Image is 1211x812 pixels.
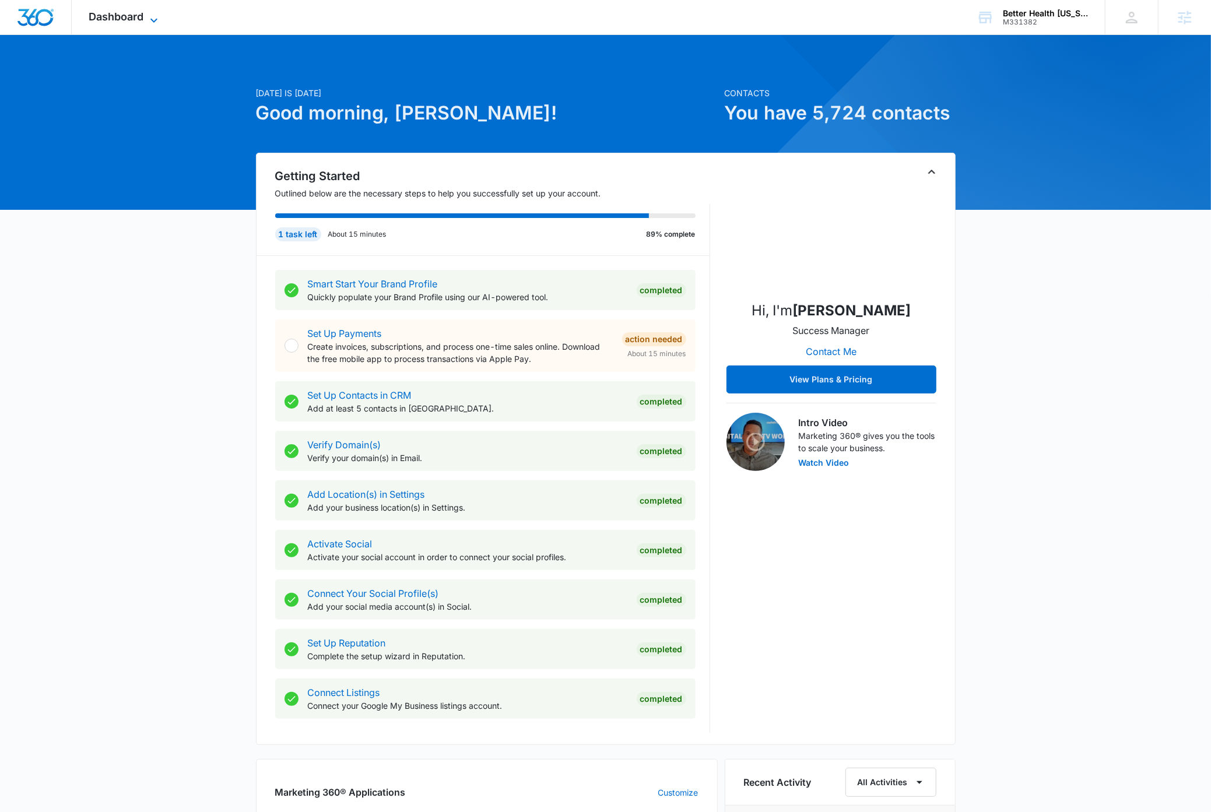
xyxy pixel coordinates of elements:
[726,365,936,393] button: View Plans & Pricing
[845,768,936,797] button: All Activities
[308,551,627,563] p: Activate your social account in order to connect your social profiles.
[308,650,627,662] p: Complete the setup wizard in Reputation.
[637,593,686,607] div: Completed
[628,349,686,359] span: About 15 minutes
[725,99,956,127] h1: You have 5,724 contacts
[308,439,381,451] a: Verify Domain(s)
[308,340,613,365] p: Create invoices, subscriptions, and process one-time sales online. Download the free mobile app t...
[1003,18,1088,26] div: account id
[275,227,321,241] div: 1 task left
[647,229,696,240] p: 89% complete
[637,494,686,508] div: Completed
[799,416,936,430] h3: Intro Video
[308,588,439,599] a: Connect Your Social Profile(s)
[637,444,686,458] div: Completed
[275,167,710,185] h2: Getting Started
[308,600,627,613] p: Add your social media account(s) in Social.
[1003,9,1088,18] div: account name
[793,324,870,338] p: Success Manager
[275,785,406,799] h2: Marketing 360® Applications
[256,87,718,99] p: [DATE] is [DATE]
[637,395,686,409] div: Completed
[726,413,785,471] img: Intro Video
[308,278,438,290] a: Smart Start Your Brand Profile
[89,10,144,23] span: Dashboard
[637,283,686,297] div: Completed
[275,187,710,199] p: Outlined below are the necessary steps to help you successfully set up your account.
[744,775,812,789] h6: Recent Activity
[308,402,627,414] p: Add at least 5 contacts in [GEOGRAPHIC_DATA].
[773,174,890,291] img: Sarah Gluchacki
[308,291,627,303] p: Quickly populate your Brand Profile using our AI-powered tool.
[637,692,686,706] div: Completed
[799,430,936,454] p: Marketing 360® gives you the tools to scale your business.
[308,637,386,649] a: Set Up Reputation
[256,99,718,127] h1: Good morning, [PERSON_NAME]!
[308,488,425,500] a: Add Location(s) in Settings
[658,786,698,799] a: Customize
[308,328,382,339] a: Set Up Payments
[925,165,939,179] button: Toggle Collapse
[637,543,686,557] div: Completed
[308,538,373,550] a: Activate Social
[792,302,911,319] strong: [PERSON_NAME]
[752,300,911,321] p: Hi, I'm
[308,389,412,401] a: Set Up Contacts in CRM
[308,501,627,514] p: Add your business location(s) in Settings.
[725,87,956,99] p: Contacts
[308,687,380,698] a: Connect Listings
[308,452,627,464] p: Verify your domain(s) in Email.
[799,459,850,467] button: Watch Video
[622,332,686,346] div: Action Needed
[328,229,387,240] p: About 15 minutes
[794,338,868,365] button: Contact Me
[308,699,627,712] p: Connect your Google My Business listings account.
[637,642,686,656] div: Completed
